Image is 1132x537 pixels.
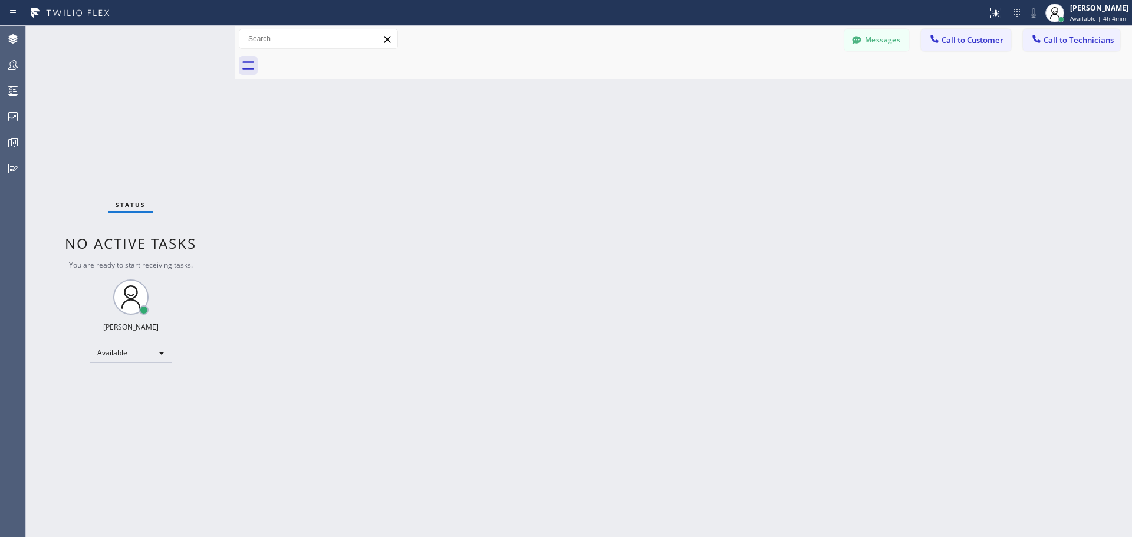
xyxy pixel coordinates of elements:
[921,29,1011,51] button: Call to Customer
[1023,29,1120,51] button: Call to Technicians
[69,260,193,270] span: You are ready to start receiving tasks.
[239,29,397,48] input: Search
[65,233,196,253] span: No active tasks
[90,344,172,363] div: Available
[844,29,909,51] button: Messages
[1070,3,1128,13] div: [PERSON_NAME]
[942,35,1003,45] span: Call to Customer
[1070,14,1126,22] span: Available | 4h 4min
[1044,35,1114,45] span: Call to Technicians
[1025,5,1042,21] button: Mute
[103,322,159,332] div: [PERSON_NAME]
[116,200,146,209] span: Status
